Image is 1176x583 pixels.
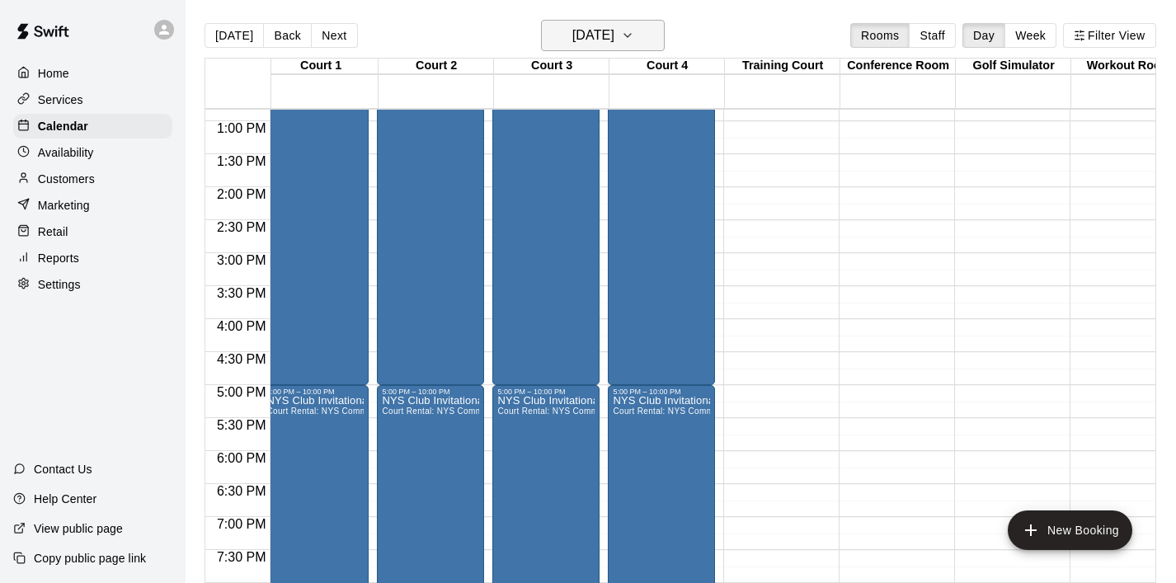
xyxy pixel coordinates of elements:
[572,24,614,47] h6: [DATE]
[311,23,357,48] button: Next
[962,23,1005,48] button: Day
[38,144,94,161] p: Availability
[379,59,494,74] div: Court 2
[213,154,270,168] span: 1:30 PM
[1008,510,1132,550] button: add
[725,59,840,74] div: Training Court
[1004,23,1056,48] button: Week
[38,171,95,187] p: Customers
[34,491,96,507] p: Help Center
[213,286,270,300] span: 3:30 PM
[213,550,270,564] span: 7:30 PM
[263,23,312,48] button: Back
[850,23,910,48] button: Rooms
[613,388,710,396] div: 5:00 PM – 10:00 PM
[38,223,68,240] p: Retail
[213,484,270,498] span: 6:30 PM
[213,517,270,531] span: 7:00 PM
[541,20,665,51] button: [DATE]
[13,219,172,244] a: Retail
[213,121,270,135] span: 1:00 PM
[494,59,609,74] div: Court 3
[263,59,379,74] div: Court 1
[38,92,83,108] p: Services
[13,193,172,218] a: Marketing
[909,23,956,48] button: Staff
[13,114,172,139] a: Calendar
[38,65,69,82] p: Home
[34,520,123,537] p: View public page
[213,451,270,465] span: 6:00 PM
[38,197,90,214] p: Marketing
[13,167,172,191] a: Customers
[609,59,725,74] div: Court 4
[38,118,88,134] p: Calendar
[956,59,1071,74] div: Golf Simulator
[13,272,172,297] a: Settings
[213,220,270,234] span: 2:30 PM
[38,250,79,266] p: Reports
[205,23,264,48] button: [DATE]
[213,253,270,267] span: 3:00 PM
[266,388,364,396] div: 5:00 PM – 10:00 PM
[213,319,270,333] span: 4:00 PM
[34,461,92,477] p: Contact Us
[497,407,764,416] span: Court Rental: NYS Community Club / League Volleyball (After 3 pm)
[213,418,270,432] span: 5:30 PM
[497,388,595,396] div: 5:00 PM – 10:00 PM
[613,407,879,416] span: Court Rental: NYS Community Club / League Volleyball (After 3 pm)
[34,550,146,567] p: Copy public page link
[382,407,648,416] span: Court Rental: NYS Community Club / League Volleyball (After 3 pm)
[13,246,172,270] a: Reports
[38,276,81,293] p: Settings
[13,61,172,86] a: Home
[213,352,270,366] span: 4:30 PM
[213,385,270,399] span: 5:00 PM
[13,140,172,165] a: Availability
[382,388,479,396] div: 5:00 PM – 10:00 PM
[213,187,270,201] span: 2:00 PM
[840,59,956,74] div: Conference Room
[1063,23,1155,48] button: Filter View
[13,87,172,112] a: Services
